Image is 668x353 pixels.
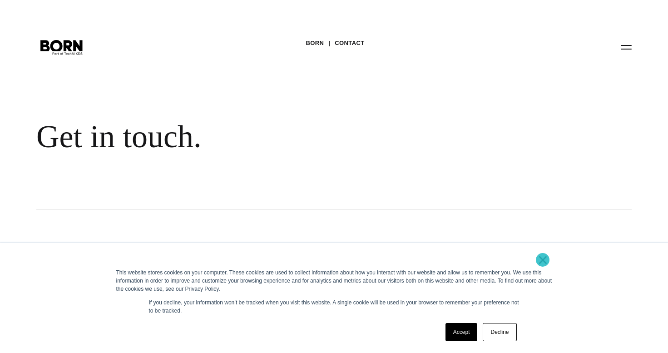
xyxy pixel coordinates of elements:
a: BORN [306,36,324,50]
a: Contact [335,36,364,50]
a: Accept [445,323,478,341]
a: Decline [483,323,516,341]
button: Open [615,37,637,56]
p: If you decline, your information won’t be tracked when you visit this website. A single cookie wi... [149,298,520,315]
div: Get in touch. [36,118,554,155]
div: This website stores cookies on your computer. These cookies are used to collect information about... [116,268,552,293]
a: × [538,256,549,264]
